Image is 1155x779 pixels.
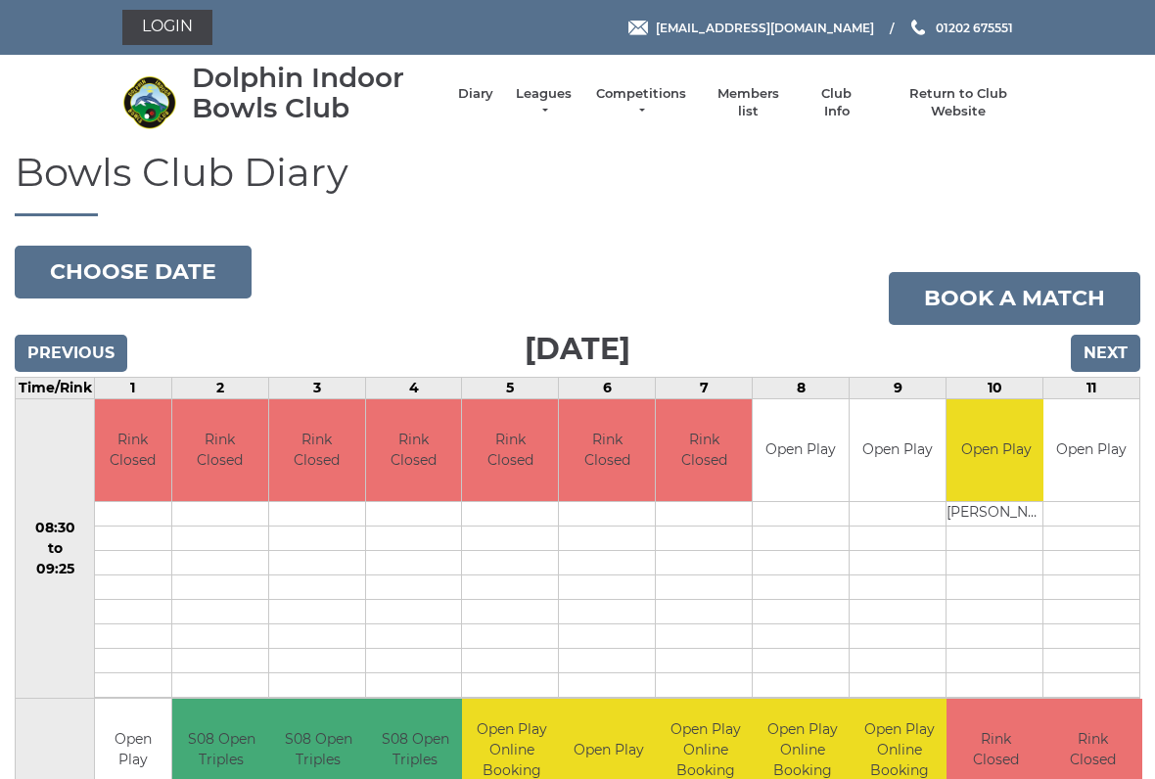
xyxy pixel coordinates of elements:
a: Members list [707,85,788,120]
a: Phone us 01202 675551 [908,19,1013,37]
td: Rink Closed [172,399,268,502]
a: Club Info [808,85,865,120]
input: Next [1071,335,1140,372]
td: 8 [753,377,850,398]
td: 2 [171,377,268,398]
td: 7 [656,377,753,398]
td: 1 [95,377,172,398]
td: Open Play [850,399,946,502]
a: Book a match [889,272,1140,325]
td: Time/Rink [16,377,95,398]
td: Rink Closed [656,399,752,502]
td: 08:30 to 09:25 [16,398,95,699]
td: Rink Closed [269,399,365,502]
td: 11 [1043,377,1140,398]
img: Phone us [911,20,925,35]
td: 3 [268,377,365,398]
td: Rink Closed [559,399,655,502]
td: Rink Closed [95,399,171,502]
td: Rink Closed [366,399,462,502]
td: Open Play [947,399,1045,502]
td: 4 [365,377,462,398]
td: 10 [947,377,1043,398]
a: Competitions [594,85,688,120]
td: Rink Closed [462,399,558,502]
button: Choose date [15,246,252,298]
div: Dolphin Indoor Bowls Club [192,63,439,123]
a: Email [EMAIL_ADDRESS][DOMAIN_NAME] [628,19,874,37]
img: Dolphin Indoor Bowls Club [122,75,176,129]
td: Open Play [753,399,849,502]
a: Return to Club Website [885,85,1033,120]
td: 6 [559,377,656,398]
span: 01202 675551 [936,20,1013,34]
td: 5 [462,377,559,398]
a: Login [122,10,212,45]
td: [PERSON_NAME] [947,502,1045,527]
h1: Bowls Club Diary [15,151,1140,216]
img: Email [628,21,648,35]
a: Leagues [513,85,575,120]
input: Previous [15,335,127,372]
span: [EMAIL_ADDRESS][DOMAIN_NAME] [656,20,874,34]
td: Open Play [1043,399,1139,502]
td: 9 [850,377,947,398]
a: Diary [458,85,493,103]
